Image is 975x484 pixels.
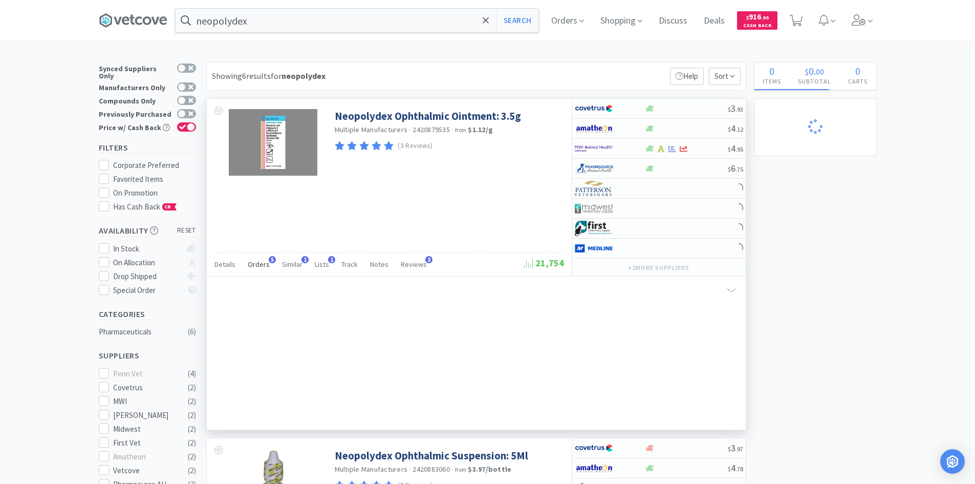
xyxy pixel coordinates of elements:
[743,23,771,30] span: Cash Back
[575,141,613,156] img: f6b2451649754179b5b4e0c70c3f7cb0_2.png
[761,14,769,21] span: . 99
[709,68,741,85] span: Sort
[840,76,876,86] h4: Carts
[728,145,731,153] span: $
[728,442,743,454] span: 3
[212,70,326,83] div: Showing 6 results
[737,7,777,34] a: $916.99Cash Back
[855,65,860,77] span: 0
[754,76,790,86] h4: Items
[728,142,743,154] span: 4
[177,225,196,236] span: reset
[575,201,613,216] img: 4dd14cff54a648ac9e977f0c5da9bc2e_5.png
[113,173,196,185] div: Favorited Items
[335,125,408,134] a: Multiple Manufacturers
[188,465,196,477] div: ( 2 )
[735,445,743,453] span: . 97
[113,451,177,463] div: Amatheon
[99,308,196,320] h5: Categories
[113,270,181,283] div: Drop Shipped
[728,165,731,173] span: $
[728,125,731,133] span: $
[728,445,731,453] span: $
[728,122,743,134] span: 4
[575,181,613,196] img: f5e969b455434c6296c6d81ef179fa71_3.png
[455,127,466,134] span: from
[728,102,743,114] span: 3
[575,161,613,176] img: 7915dbd3f8974342a4dc3feb8efc1740_58.png
[425,256,432,263] span: 3
[468,125,493,134] strong: $1.12 / g
[451,125,453,134] span: ·
[468,465,511,474] strong: $3.97 / bottle
[746,12,769,22] span: 916
[188,382,196,394] div: ( 2 )
[269,256,276,263] span: 5
[188,437,196,449] div: ( 2 )
[99,350,196,362] h5: Suppliers
[413,125,450,134] span: 2420879535
[728,465,731,473] span: $
[113,465,177,477] div: Vetcove
[790,66,840,76] div: .
[728,106,731,113] span: $
[409,125,411,134] span: ·
[113,382,177,394] div: Covetrus
[99,109,172,118] div: Previously Purchased
[575,241,613,256] img: a646391c64b94eb2892348a965bf03f3_134.png
[188,326,196,338] div: ( 6 )
[214,260,235,269] span: Details
[229,109,317,176] img: ea02fb09741b47f7b1f2fd9c03cdcd47_226560.jpeg
[575,460,613,476] img: 3331a67d23dc422aa21b1ec98afbf632_11.png
[413,465,450,474] span: 2420883060
[113,202,177,212] span: Has Cash Back
[113,257,181,269] div: On Allocation
[409,465,411,474] span: ·
[328,256,335,263] span: 1
[816,67,824,77] span: 00
[655,16,691,26] a: Discuss
[113,187,196,199] div: On Promotion
[790,76,840,86] h4: Subtotal
[335,449,528,462] a: Neopolydex Ophthalmic Suspension: 5Ml
[524,257,564,269] span: 21,754
[700,16,729,26] a: Deals
[113,395,177,408] div: MWI
[188,368,196,380] div: ( 4 )
[809,65,814,77] span: 0
[282,260,302,269] span: Similar
[99,122,172,131] div: Price w/ Cash Back
[575,221,613,236] img: 67d67680309e4a0bb49a5ff0391dcc42_6.png
[301,256,309,263] span: 1
[99,142,196,154] h5: Filters
[113,437,177,449] div: First Vet
[575,121,613,136] img: 3331a67d23dc422aa21b1ec98afbf632_11.png
[99,82,172,91] div: Manufacturers Only
[99,326,182,338] div: Pharmaceuticals
[451,465,453,474] span: ·
[735,165,743,173] span: . 75
[496,9,538,32] button: Search
[398,141,432,152] p: (3 Reviews)
[335,465,408,474] a: Multiple Manufacturers
[735,125,743,133] span: . 12
[735,106,743,113] span: . 93
[188,423,196,435] div: ( 2 )
[315,260,329,269] span: Lists
[163,204,173,210] span: CB
[188,451,196,463] div: ( 2 )
[248,260,270,269] span: Orders
[401,260,427,269] span: Reviews
[188,409,196,422] div: ( 2 )
[735,465,743,473] span: . 78
[370,260,388,269] span: Notes
[728,162,743,174] span: 6
[99,96,172,104] div: Compounds Only
[113,159,196,172] div: Corporate Preferred
[940,449,965,474] div: Open Intercom Messenger
[728,462,743,474] span: 4
[113,368,177,380] div: Penn Vet
[113,284,181,297] div: Special Order
[455,466,466,473] span: from
[271,71,326,81] span: for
